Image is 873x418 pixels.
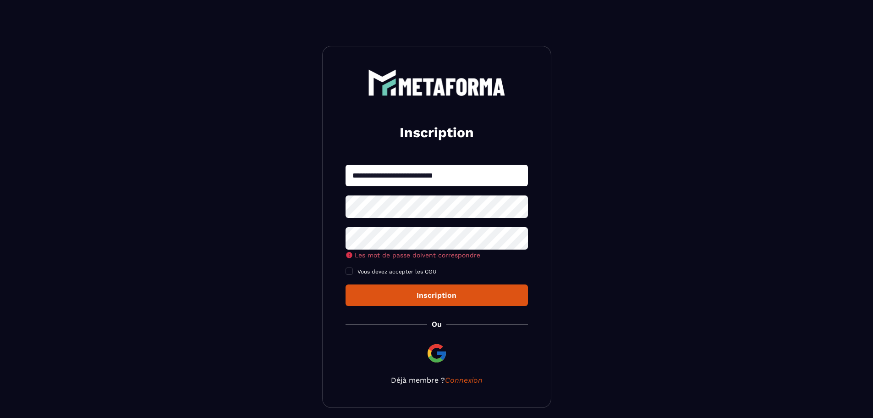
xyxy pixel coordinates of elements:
p: Ou [432,320,442,329]
a: logo [346,69,528,96]
p: Déjà membre ? [346,376,528,385]
a: Connexion [445,376,483,385]
div: Inscription [353,291,521,300]
img: google [426,342,448,364]
button: Inscription [346,284,528,306]
span: Les mot de passe doivent correspondre [355,251,480,259]
img: logo [368,69,505,96]
h2: Inscription [357,123,517,142]
span: Vous devez accepter les CGU [357,268,437,275]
